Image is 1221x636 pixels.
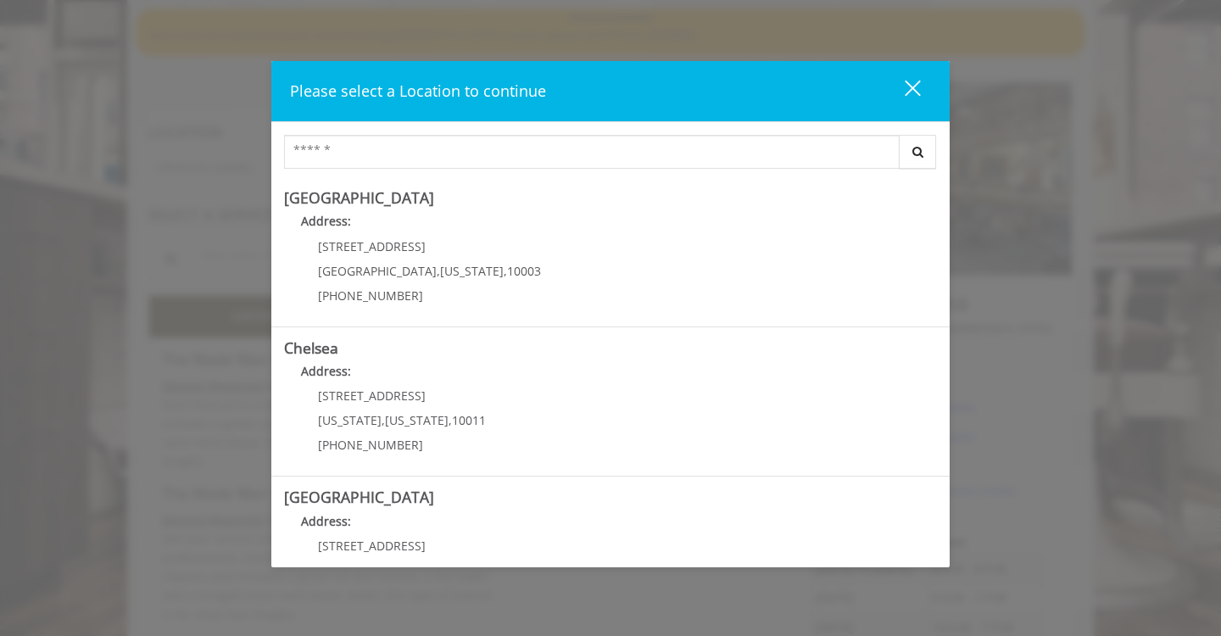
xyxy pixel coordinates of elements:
i: Search button [908,146,928,158]
span: 10011 [452,412,486,428]
div: Center Select [284,135,937,177]
span: [US_STATE] [318,412,382,428]
span: [US_STATE] [385,412,449,428]
span: [US_STATE] [440,263,504,279]
span: Please select a Location to continue [290,81,546,101]
span: [STREET_ADDRESS] [318,238,426,254]
span: [PHONE_NUMBER] [318,437,423,453]
b: Chelsea [284,338,338,358]
span: , [437,263,440,279]
div: close dialog [885,79,919,104]
b: Address: [301,513,351,529]
span: [GEOGRAPHIC_DATA] [318,263,437,279]
span: [STREET_ADDRESS] [318,538,426,554]
span: , [449,412,452,428]
b: [GEOGRAPHIC_DATA] [284,487,434,507]
span: , [382,412,385,428]
button: close dialog [873,74,931,109]
b: [GEOGRAPHIC_DATA] [284,187,434,208]
b: Address: [301,213,351,229]
b: Address: [301,363,351,379]
span: [PHONE_NUMBER] [318,287,423,304]
span: 10003 [507,263,541,279]
input: Search Center [284,135,900,169]
span: [STREET_ADDRESS] [318,388,426,404]
span: , [504,263,507,279]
